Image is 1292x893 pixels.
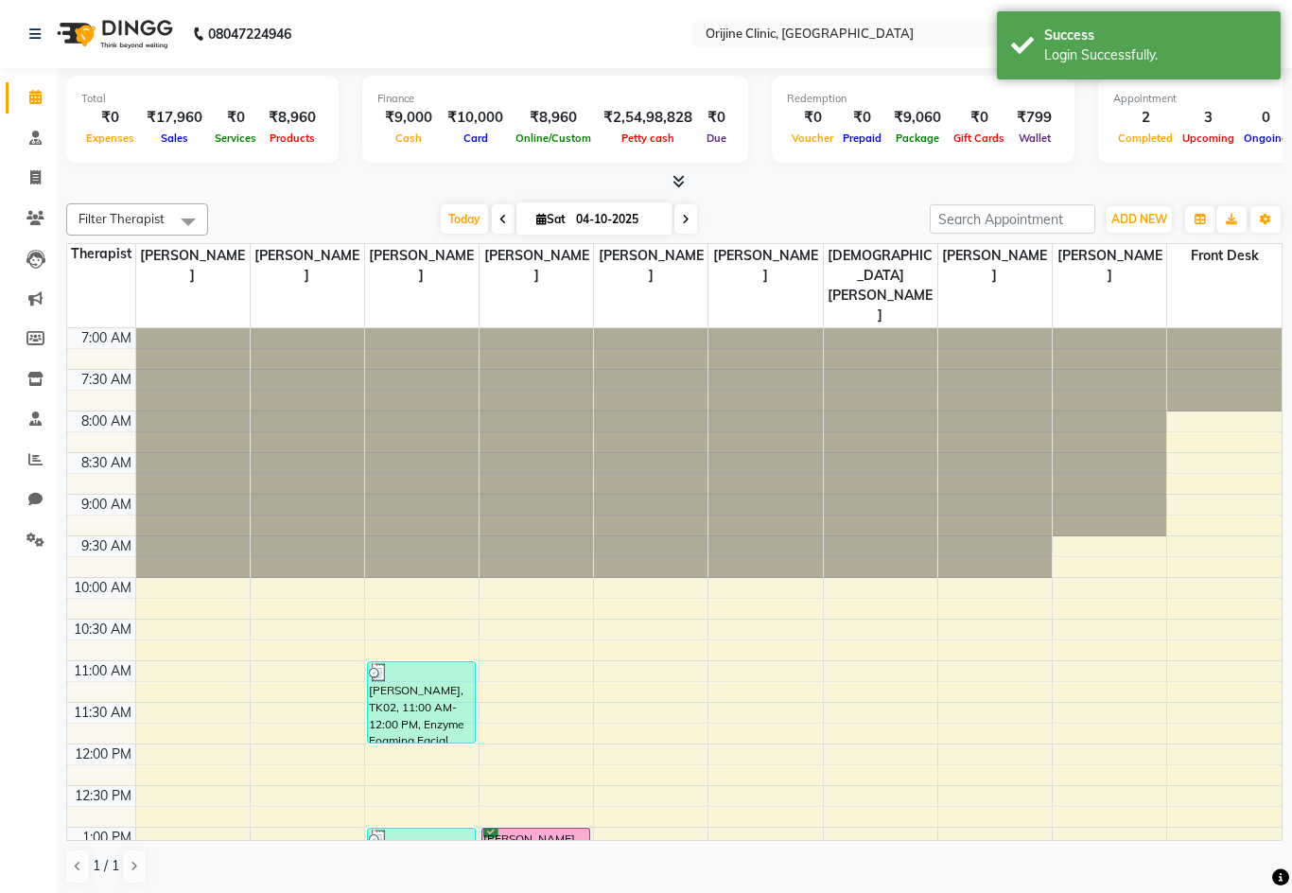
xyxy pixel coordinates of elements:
span: Due [702,131,731,145]
div: 7:00 AM [78,328,135,348]
div: Total [81,91,323,107]
div: ₹2,54,98,828 [596,107,700,129]
div: ₹8,960 [511,107,596,129]
div: Login Successfully. [1044,45,1266,65]
div: ₹0 [700,107,733,129]
div: 11:00 AM [70,661,135,681]
div: 11:30 AM [70,703,135,723]
span: Filter Therapist [79,211,165,226]
span: [PERSON_NAME] [1053,244,1166,288]
div: [PERSON_NAME], TK02, 11:00 AM-12:00 PM, Enzyme Foaming Facial [368,662,475,743]
button: ADD NEW [1107,206,1172,233]
div: ₹0 [81,107,139,129]
span: [PERSON_NAME] [708,244,822,288]
div: 12:00 PM [71,744,135,764]
div: ₹17,960 [139,107,210,129]
div: Redemption [787,91,1059,107]
div: ₹10,000 [440,107,511,129]
span: [PERSON_NAME] [594,244,707,288]
img: logo [48,8,178,61]
div: 8:00 AM [78,411,135,431]
div: 1:00 PM [79,828,135,848]
div: ₹8,960 [261,107,323,129]
div: 10:30 AM [70,620,135,639]
span: [PERSON_NAME] [480,244,593,288]
div: 9:30 AM [78,536,135,556]
input: Search Appointment [930,204,1095,234]
div: 7:30 AM [78,370,135,390]
span: Prepaid [838,131,886,145]
span: Voucher [787,131,838,145]
span: Sales [156,131,193,145]
span: Online/Custom [511,131,596,145]
div: 9:00 AM [78,495,135,515]
div: 12:30 PM [71,786,135,806]
div: ₹9,000 [377,107,440,129]
span: Wallet [1014,131,1056,145]
span: Expenses [81,131,139,145]
div: Success [1044,26,1266,45]
div: [PERSON_NAME], TK03, 01:00 PM-01:30 PM, LHR - Women Upper Lip [368,829,475,867]
span: Petty cash [617,131,679,145]
div: ₹0 [787,107,838,129]
span: Card [459,131,493,145]
span: Sat [532,212,570,226]
div: Finance [377,91,733,107]
span: [DEMOGRAPHIC_DATA][PERSON_NAME] [824,244,937,327]
span: ADD NEW [1111,212,1167,226]
div: ₹0 [949,107,1009,129]
div: ₹0 [210,107,261,129]
span: Cash [391,131,427,145]
span: 1 / 1 [93,856,119,876]
div: 3 [1178,107,1239,129]
span: Gift Cards [949,131,1009,145]
span: [PERSON_NAME] [136,244,250,288]
div: 8:30 AM [78,453,135,473]
span: Upcoming [1178,131,1239,145]
span: [PERSON_NAME] [938,244,1052,288]
span: [PERSON_NAME] [365,244,479,288]
span: Completed [1113,131,1178,145]
b: 08047224946 [208,8,291,61]
div: ₹799 [1009,107,1059,129]
div: Therapist [67,244,135,264]
div: ₹0 [838,107,886,129]
div: ₹9,060 [886,107,949,129]
span: Products [265,131,320,145]
span: [PERSON_NAME] [251,244,364,288]
div: 2 [1113,107,1178,129]
input: 2025-10-04 [570,205,665,234]
span: Today [441,204,488,234]
span: Front Desk [1167,244,1282,268]
span: Services [210,131,261,145]
div: 10:00 AM [70,578,135,598]
span: Package [891,131,944,145]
